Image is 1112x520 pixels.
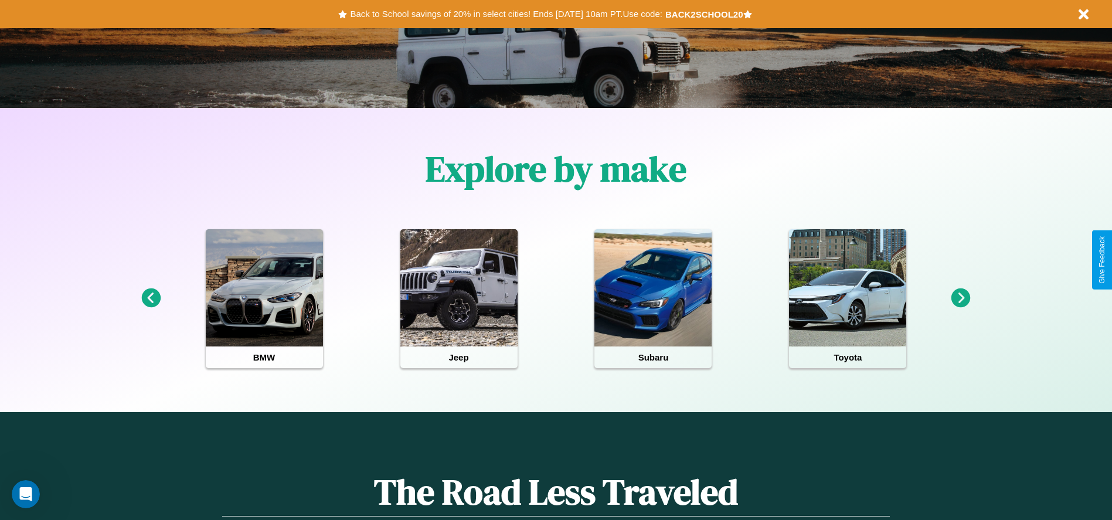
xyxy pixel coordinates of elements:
[12,480,40,508] iframe: Intercom live chat
[594,346,712,368] h4: Subaru
[426,145,686,193] h1: Explore by make
[400,346,518,368] h4: Jeep
[222,468,889,516] h1: The Road Less Traveled
[789,346,906,368] h4: Toyota
[206,346,323,368] h4: BMW
[347,6,665,22] button: Back to School savings of 20% in select cities! Ends [DATE] 10am PT.Use code:
[1098,236,1106,284] div: Give Feedback
[665,9,743,19] b: BACK2SCHOOL20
